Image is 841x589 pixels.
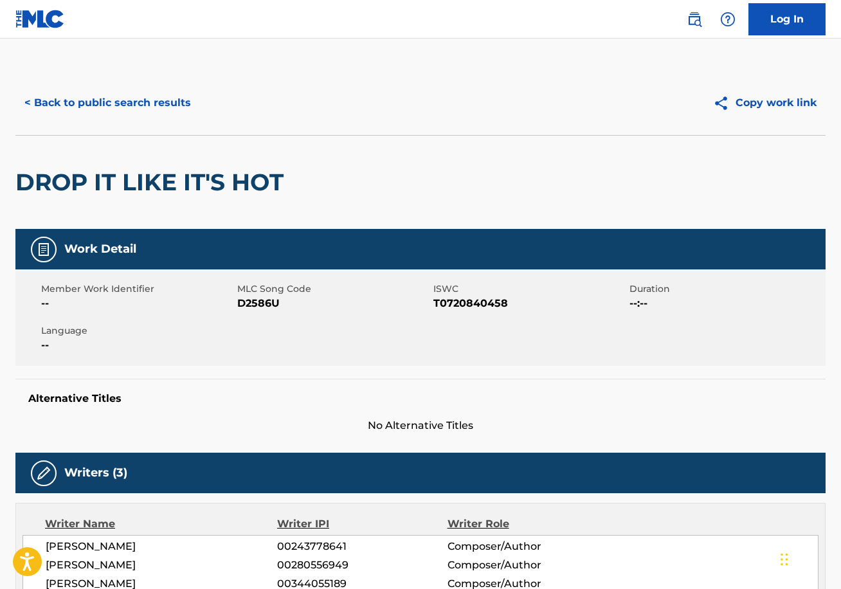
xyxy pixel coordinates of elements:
[713,95,736,111] img: Copy work link
[777,527,841,589] iframe: Chat Widget
[36,242,51,257] img: Work Detail
[277,557,447,573] span: 00280556949
[46,539,277,554] span: [PERSON_NAME]
[41,282,234,296] span: Member Work Identifier
[237,282,430,296] span: MLC Song Code
[15,10,65,28] img: MLC Logo
[704,87,826,119] button: Copy work link
[433,296,626,311] span: T0720840458
[715,6,741,32] div: Help
[64,242,136,257] h5: Work Detail
[687,12,702,27] img: search
[237,296,430,311] span: D2586U
[46,557,277,573] span: [PERSON_NAME]
[448,516,602,532] div: Writer Role
[36,466,51,481] img: Writers
[277,539,447,554] span: 00243778641
[45,516,277,532] div: Writer Name
[15,168,290,197] h2: DROP IT LIKE IT'S HOT
[781,540,788,579] div: Drag
[41,338,234,353] span: --
[41,324,234,338] span: Language
[15,87,200,119] button: < Back to public search results
[277,516,448,532] div: Writer IPI
[748,3,826,35] a: Log In
[28,392,813,405] h5: Alternative Titles
[15,418,826,433] span: No Alternative Titles
[433,282,626,296] span: ISWC
[720,12,736,27] img: help
[682,6,707,32] a: Public Search
[448,557,602,573] span: Composer/Author
[41,296,234,311] span: --
[629,296,822,311] span: --:--
[64,466,127,480] h5: Writers (3)
[629,282,822,296] span: Duration
[448,539,602,554] span: Composer/Author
